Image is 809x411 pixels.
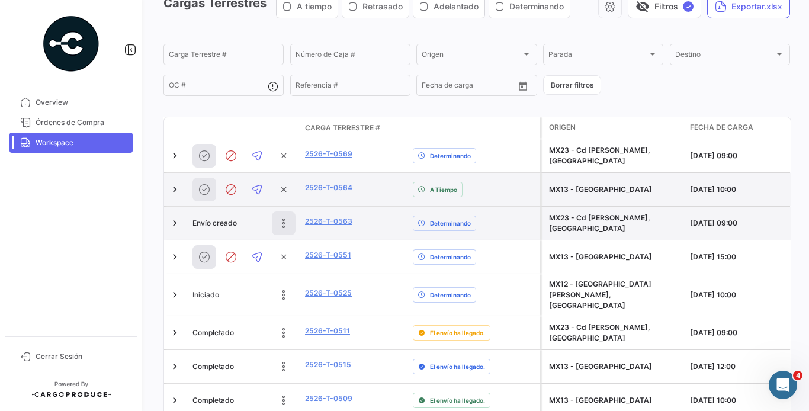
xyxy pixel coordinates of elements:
[188,123,300,133] datatable-header-cell: Estado
[169,251,181,263] a: Expand/Collapse Row
[36,97,128,108] span: Overview
[675,52,774,60] span: Destino
[690,122,753,133] span: Fecha de carga
[9,133,133,153] a: Workspace
[549,323,650,342] span: MX23 - Cd Guzman, Jalisco
[430,328,485,338] span: El envío ha llegado.
[169,394,181,406] a: Expand/Collapse Row
[549,185,652,194] span: MX13 - Jocotepec
[793,371,802,380] span: 4
[305,123,380,133] span: Carga Terrestre #
[548,52,647,60] span: Parada
[305,359,351,370] a: 2526-T-0515
[169,289,181,301] a: Expand/Collapse Row
[690,327,788,338] div: [DATE] 09:00
[192,327,234,338] span: Completado
[422,83,443,91] input: Desde
[408,123,540,133] datatable-header-cell: Delay Status
[169,361,181,373] a: Expand/Collapse Row
[305,149,352,159] a: 2526-T-0569
[297,1,332,12] span: A tiempo
[549,396,652,404] span: MX13 - Jocotepec
[509,1,564,12] span: Determinando
[430,151,471,160] span: Determinando
[549,362,652,371] span: MX13 - Jocotepec
[549,146,650,165] span: MX23 - Cd Guzman, Jalisco
[683,1,694,12] span: ✓
[430,362,485,371] span: El envío ha llegado.
[169,150,181,162] a: Expand/Collapse Row
[192,395,234,406] span: Completado
[36,137,128,148] span: Workspace
[549,122,576,133] span: Origen
[169,217,181,229] a: Expand/Collapse Row
[192,290,219,300] span: Iniciado
[690,150,788,161] div: [DATE] 09:00
[169,327,181,339] a: Expand/Collapse Row
[9,92,133,113] a: Overview
[514,77,532,95] button: Open calendar
[451,83,495,91] input: Hasta
[305,393,352,404] a: 2526-T-0509
[769,371,797,399] iframe: Intercom live chat
[690,252,788,262] div: [DATE] 15:00
[430,396,485,405] span: El envío ha llegado.
[430,290,471,300] span: Determinando
[430,219,471,228] span: Determinando
[36,117,128,128] span: Órdenes de Compra
[549,252,652,261] span: MX13 - Jocotepec
[41,14,101,73] img: powered-by.png
[430,252,471,262] span: Determinando
[192,218,237,229] span: Envío creado
[690,218,788,229] div: [DATE] 09:00
[362,1,403,12] span: Retrasado
[305,182,352,193] a: 2526-T-0564
[542,117,685,139] datatable-header-cell: Origen
[543,75,601,95] button: Borrar filtros
[549,213,650,233] span: MX23 - Cd Guzman, Jalisco
[690,184,788,195] div: [DATE] 10:00
[685,117,792,139] datatable-header-cell: Fecha de carga
[192,361,234,372] span: Completado
[690,395,788,406] div: [DATE] 10:00
[305,250,351,261] a: 2526-T-0551
[305,326,350,336] a: 2526-T-0511
[690,361,788,372] div: [DATE] 12:00
[169,184,181,195] a: Expand/Collapse Row
[430,185,457,194] span: A Tiempo
[300,118,408,138] datatable-header-cell: Carga Terrestre #
[36,351,128,362] span: Cerrar Sesión
[434,1,479,12] span: Adelantado
[305,216,352,227] a: 2526-T-0563
[690,290,788,300] div: [DATE] 10:00
[422,52,521,60] span: Origen
[549,280,651,310] span: MX12 - Los Reyes, Michoacán
[9,113,133,133] a: Órdenes de Compra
